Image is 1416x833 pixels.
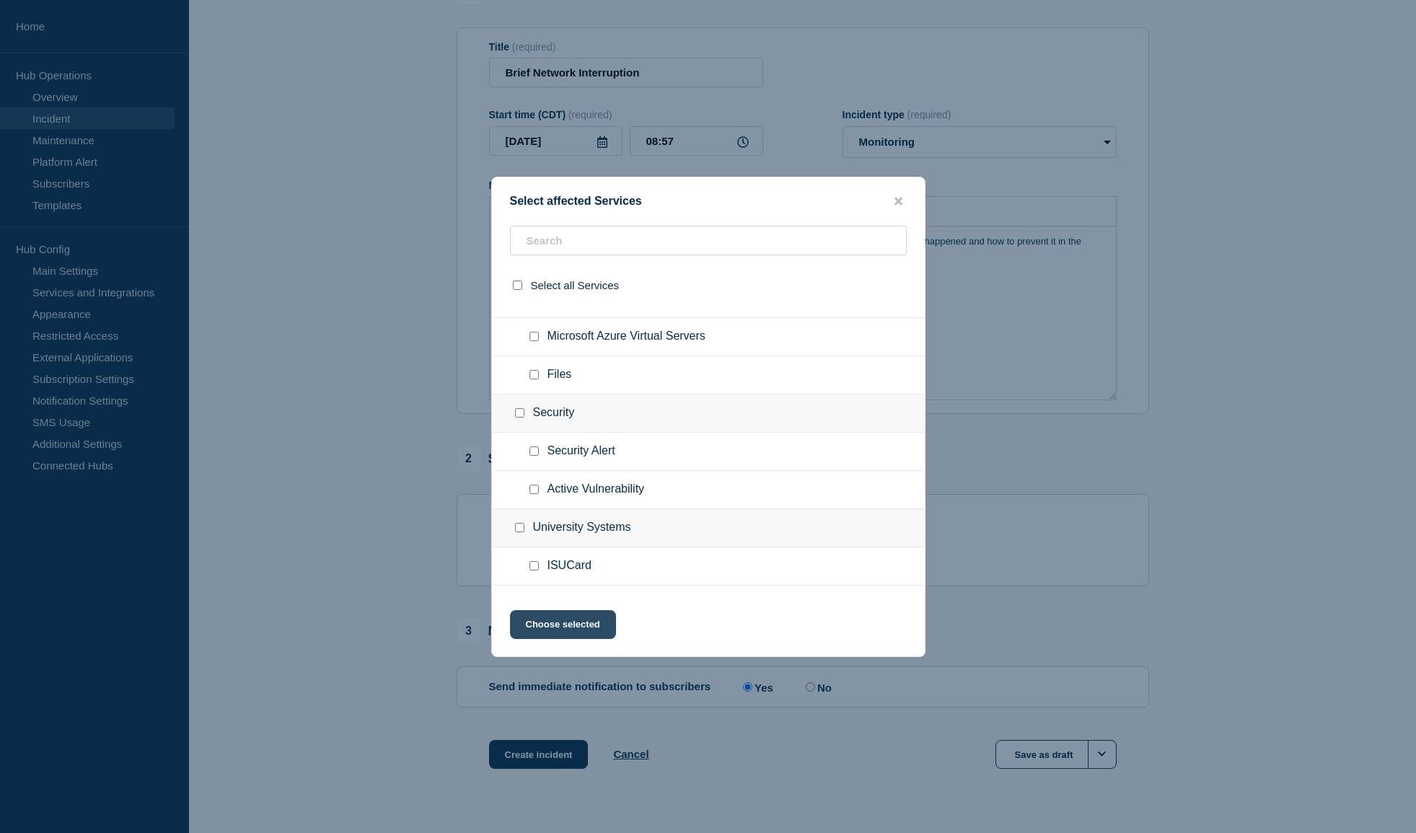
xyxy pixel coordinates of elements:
input: Active Vulnerability checkbox [529,485,539,494]
input: Microsoft Azure Virtual Servers checkbox [529,332,539,341]
span: Select all Services [531,279,620,291]
span: Active Vulnerability [548,482,645,497]
input: University Systems checkbox [515,523,524,532]
input: Search [510,226,907,255]
input: ISUCard checkbox [529,561,539,570]
input: Security checkbox [515,408,524,418]
div: Security [492,395,925,433]
button: Choose selected [510,610,616,639]
button: close button [890,195,907,208]
span: Microsoft Azure Virtual Servers [548,330,705,344]
input: Security Alert checkbox [529,446,539,456]
div: University Systems [492,509,925,547]
span: Files [548,368,572,382]
input: Files checkbox [529,370,539,379]
div: Select affected Services [492,195,925,208]
span: Security Alert [548,444,615,459]
input: select all checkbox [513,281,522,290]
span: ISUCard [548,559,592,573]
